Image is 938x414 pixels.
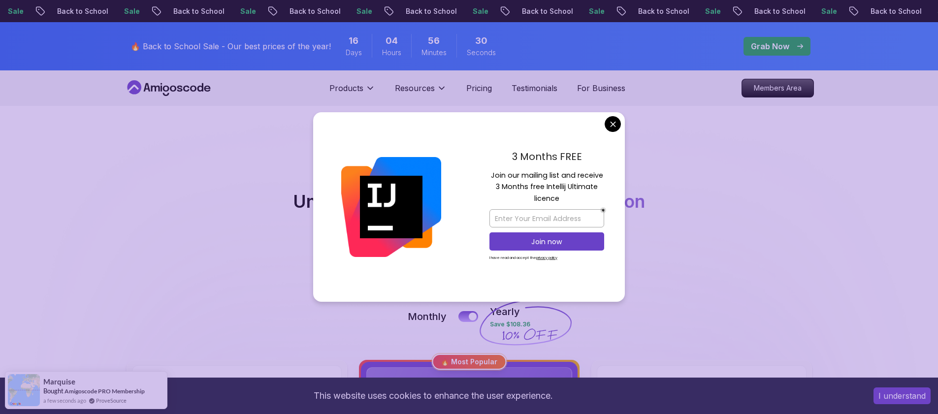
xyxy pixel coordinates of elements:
[7,385,859,407] div: This website uses cookies to enhance the user experience.
[697,6,729,16] p: Sale
[395,82,447,102] button: Resources
[465,6,496,16] p: Sale
[43,387,64,395] span: Bought
[421,48,447,58] span: Minutes
[65,387,145,395] a: Amigoscode PRO Membership
[232,6,264,16] p: Sale
[751,40,789,52] p: Grab Now
[581,6,613,16] p: Sale
[49,6,116,16] p: Back to School
[467,48,496,58] span: Seconds
[293,191,645,211] h2: Unlimited Learning with
[742,79,813,97] p: Members Area
[43,396,86,405] span: a few seconds ago
[349,6,380,16] p: Sale
[43,378,75,386] span: Marquise
[428,34,440,48] span: 56 Minutes
[863,6,930,16] p: Back to School
[813,6,845,16] p: Sale
[742,79,814,97] a: Members Area
[514,6,581,16] p: Back to School
[116,6,148,16] p: Sale
[408,310,447,323] p: Monthly
[873,387,931,404] button: Accept cookies
[577,82,625,94] a: For Business
[395,82,435,94] p: Resources
[282,6,349,16] p: Back to School
[8,374,40,406] img: provesource social proof notification image
[746,6,813,16] p: Back to School
[329,82,375,102] button: Products
[96,396,127,405] a: ProveSource
[630,6,697,16] p: Back to School
[165,6,232,16] p: Back to School
[329,82,363,94] p: Products
[349,34,358,48] span: 16 Days
[346,48,362,58] span: Days
[386,34,398,48] span: 4 Hours
[466,82,492,94] a: Pricing
[130,40,331,52] p: 🔥 Back to School Sale - Our best prices of the year!
[382,48,401,58] span: Hours
[398,6,465,16] p: Back to School
[475,34,487,48] span: 30 Seconds
[512,82,557,94] a: Testimonials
